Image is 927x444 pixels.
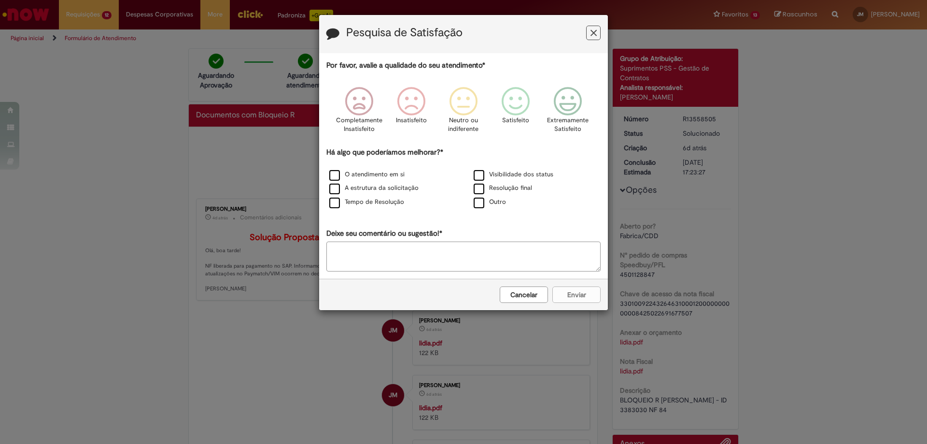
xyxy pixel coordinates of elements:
label: Visibilidade dos status [474,170,553,179]
p: Insatisfeito [396,116,427,125]
div: Insatisfeito [387,80,436,146]
p: Completamente Insatisfeito [336,116,382,134]
div: Completamente Insatisfeito [334,80,383,146]
div: Neutro ou indiferente [439,80,488,146]
div: Satisfeito [491,80,540,146]
p: Neutro ou indiferente [446,116,481,134]
label: Por favor, avalie a qualidade do seu atendimento* [326,60,485,71]
p: Satisfeito [502,116,529,125]
label: O atendimento em si [329,170,405,179]
label: Outro [474,198,506,207]
div: Há algo que poderíamos melhorar?* [326,147,601,210]
label: Tempo de Resolução [329,198,404,207]
button: Cancelar [500,286,548,303]
p: Extremamente Satisfeito [547,116,589,134]
div: Extremamente Satisfeito [543,80,592,146]
label: A estrutura da solicitação [329,184,419,193]
label: Deixe seu comentário ou sugestão!* [326,229,442,239]
label: Resolução final [474,184,532,193]
label: Pesquisa de Satisfação [346,27,463,39]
